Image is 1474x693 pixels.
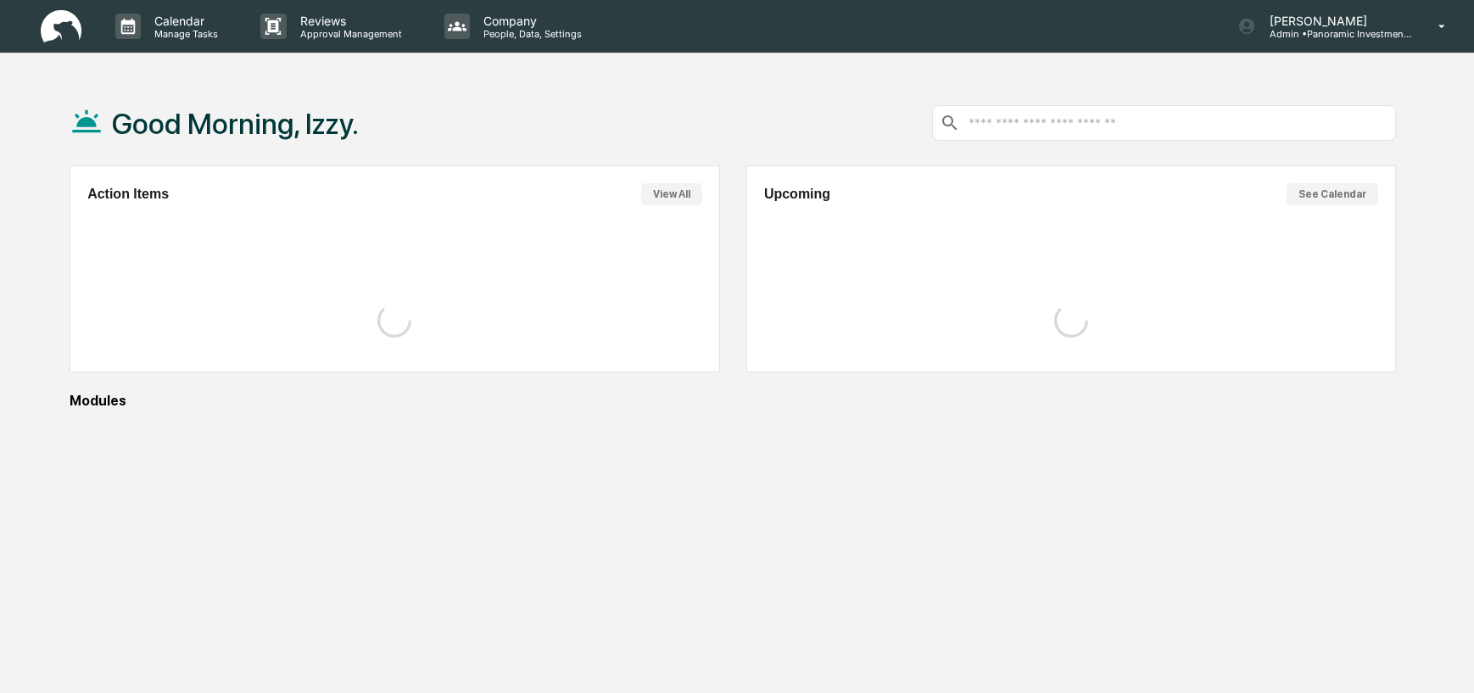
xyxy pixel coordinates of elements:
p: Approval Management [287,28,410,40]
h2: Action Items [87,187,169,202]
button: View All [641,183,702,205]
h2: Upcoming [764,187,830,202]
p: Calendar [141,14,226,28]
p: [PERSON_NAME] [1256,14,1414,28]
p: Reviews [287,14,410,28]
button: See Calendar [1287,183,1378,205]
p: Manage Tasks [141,28,226,40]
p: Company [470,14,590,28]
p: Admin • Panoramic Investment Advisors [1256,28,1414,40]
img: logo [41,10,81,43]
h1: Good Morning, Izzy. [112,107,359,141]
div: Modules [70,393,1396,409]
p: People, Data, Settings [470,28,590,40]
